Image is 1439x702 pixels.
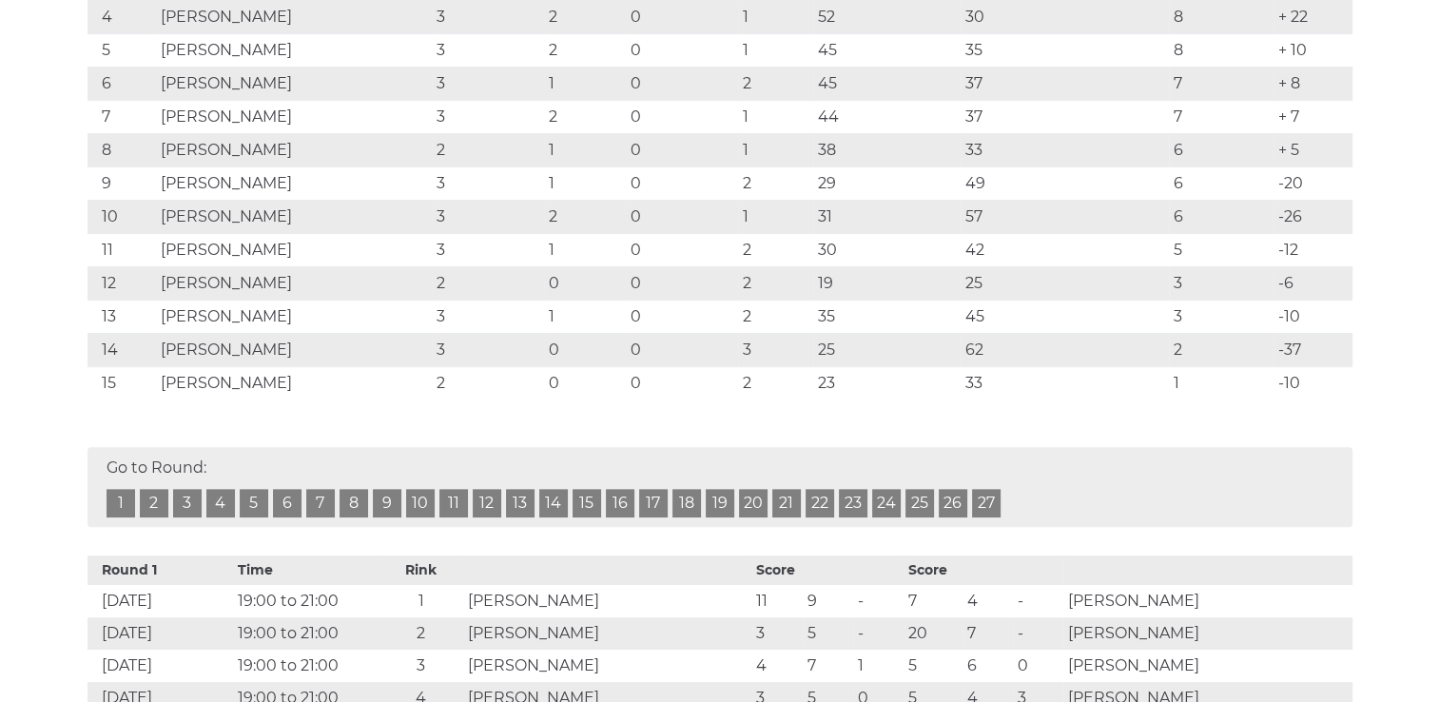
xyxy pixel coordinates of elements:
[839,489,867,517] a: 23
[544,200,626,233] td: 2
[88,447,1352,527] div: Go to Round:
[156,233,432,266] td: [PERSON_NAME]
[432,166,544,200] td: 3
[738,166,812,200] td: 2
[1063,617,1351,650] td: [PERSON_NAME]
[626,133,738,166] td: 0
[751,650,802,682] td: 4
[813,33,961,67] td: 45
[379,617,463,650] td: 2
[961,133,1170,166] td: 33
[738,333,812,366] td: 3
[1169,266,1274,300] td: 3
[233,556,379,585] th: Time
[738,266,812,300] td: 2
[626,100,738,133] td: 0
[88,333,157,366] td: 14
[88,133,157,166] td: 8
[813,100,961,133] td: 44
[1274,166,1351,200] td: -20
[544,67,626,100] td: 1
[88,266,157,300] td: 12
[140,489,168,517] a: 2
[233,650,379,682] td: 19:00 to 21:00
[463,617,751,650] td: [PERSON_NAME]
[961,33,1170,67] td: 35
[939,489,967,517] a: 26
[1274,300,1351,333] td: -10
[573,489,601,517] a: 15
[379,556,463,585] th: Rink
[240,489,268,517] a: 5
[1013,617,1063,650] td: -
[972,489,1001,517] a: 27
[751,585,802,617] td: 11
[904,650,962,682] td: 5
[1169,200,1274,233] td: 6
[156,33,432,67] td: [PERSON_NAME]
[156,67,432,100] td: [PERSON_NAME]
[1169,366,1274,400] td: 1
[813,366,961,400] td: 23
[544,100,626,133] td: 2
[544,333,626,366] td: 0
[88,200,157,233] td: 10
[1274,200,1351,233] td: -26
[544,166,626,200] td: 1
[904,617,962,650] td: 20
[961,100,1170,133] td: 37
[813,166,961,200] td: 29
[738,67,812,100] td: 2
[306,489,335,517] a: 7
[1274,333,1351,366] td: -37
[738,100,812,133] td: 1
[432,300,544,333] td: 3
[813,200,961,233] td: 31
[905,489,934,517] a: 25
[813,67,961,100] td: 45
[738,233,812,266] td: 2
[738,133,812,166] td: 1
[1274,133,1351,166] td: + 5
[88,33,157,67] td: 5
[872,489,901,517] a: 24
[88,617,234,650] td: [DATE]
[963,650,1013,682] td: 6
[1169,133,1274,166] td: 6
[88,166,157,200] td: 9
[813,233,961,266] td: 30
[1063,650,1351,682] td: [PERSON_NAME]
[1169,33,1274,67] td: 8
[173,489,202,517] a: 3
[813,300,961,333] td: 35
[626,300,738,333] td: 0
[432,333,544,366] td: 3
[626,366,738,400] td: 0
[1169,333,1274,366] td: 2
[156,366,432,400] td: [PERSON_NAME]
[639,489,668,517] a: 17
[813,333,961,366] td: 25
[88,100,157,133] td: 7
[1169,100,1274,133] td: 7
[432,200,544,233] td: 3
[626,266,738,300] td: 0
[738,33,812,67] td: 1
[961,166,1170,200] td: 49
[432,233,544,266] td: 3
[738,200,812,233] td: 1
[156,100,432,133] td: [PERSON_NAME]
[813,133,961,166] td: 38
[233,585,379,617] td: 19:00 to 21:00
[626,333,738,366] td: 0
[206,489,235,517] a: 4
[432,33,544,67] td: 3
[506,489,535,517] a: 13
[233,617,379,650] td: 19:00 to 21:00
[539,489,568,517] a: 14
[544,33,626,67] td: 2
[379,650,463,682] td: 3
[853,650,904,682] td: 1
[156,333,432,366] td: [PERSON_NAME]
[961,300,1170,333] td: 45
